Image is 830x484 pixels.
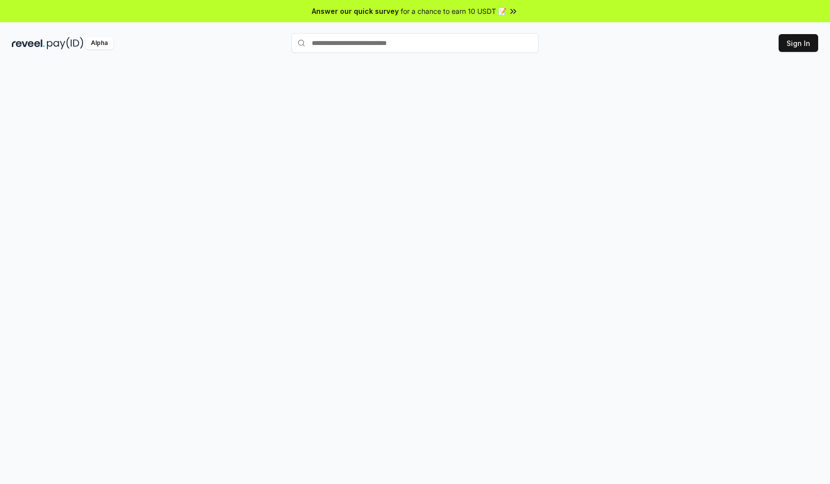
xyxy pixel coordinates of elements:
[47,37,83,49] img: pay_id
[312,6,399,16] span: Answer our quick survey
[85,37,113,49] div: Alpha
[401,6,506,16] span: for a chance to earn 10 USDT 📝
[779,34,818,52] button: Sign In
[12,37,45,49] img: reveel_dark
